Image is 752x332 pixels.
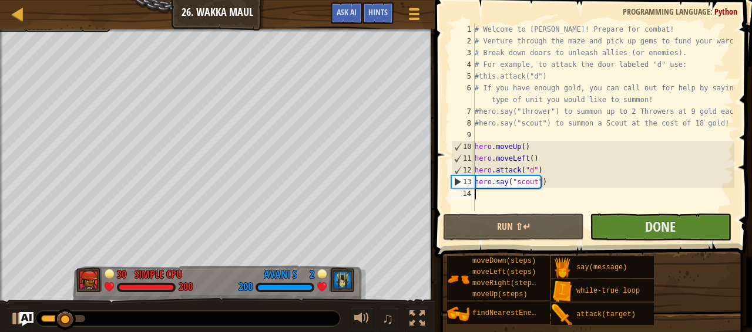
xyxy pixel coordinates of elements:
[179,282,193,293] div: 200
[451,47,475,59] div: 3
[451,117,475,129] div: 8
[76,267,102,292] img: thang_avatar_frame.png
[451,35,475,47] div: 2
[451,82,475,106] div: 6
[264,267,297,282] div: Avani S
[451,59,475,70] div: 4
[117,267,129,277] div: 30
[405,308,429,332] button: Toggle fullscreen
[135,267,182,282] div: Simple CPU
[645,217,676,236] span: Done
[331,2,362,24] button: Ask AI
[452,176,475,188] div: 13
[399,2,429,30] button: Show game menu
[19,312,33,326] button: Ask AI
[710,6,714,17] span: :
[551,304,573,326] img: portrait.png
[451,70,475,82] div: 5
[443,214,584,240] button: Run ⇧↵
[576,263,627,272] span: say(message)
[472,309,549,317] span: findNearestEnemy()
[368,6,388,18] span: Hints
[451,129,475,141] div: 9
[452,153,475,164] div: 11
[472,268,536,276] span: moveLeft(steps)
[472,257,536,265] span: moveDown(steps)
[382,310,394,327] span: ♫
[303,267,314,277] div: 2
[451,106,475,117] div: 7
[350,308,374,332] button: Adjust volume
[472,290,528,299] span: moveUp(steps)
[329,267,355,292] img: thang_avatar_frame.png
[472,279,540,287] span: moveRight(steps)
[239,282,253,293] div: 200
[714,6,737,17] span: Python
[451,188,475,199] div: 14
[551,257,573,279] img: portrait.png
[6,308,29,332] button: Ctrl + P: Play
[451,23,475,35] div: 1
[551,280,573,303] img: portrait.png
[623,6,710,17] span: Programming language
[452,164,475,176] div: 12
[337,6,357,18] span: Ask AI
[590,214,731,240] button: Done
[576,287,640,295] span: while-true loop
[452,141,475,153] div: 10
[447,303,469,325] img: portrait.png
[576,310,636,319] span: attack(target)
[447,268,469,290] img: portrait.png
[380,308,399,332] button: ♫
